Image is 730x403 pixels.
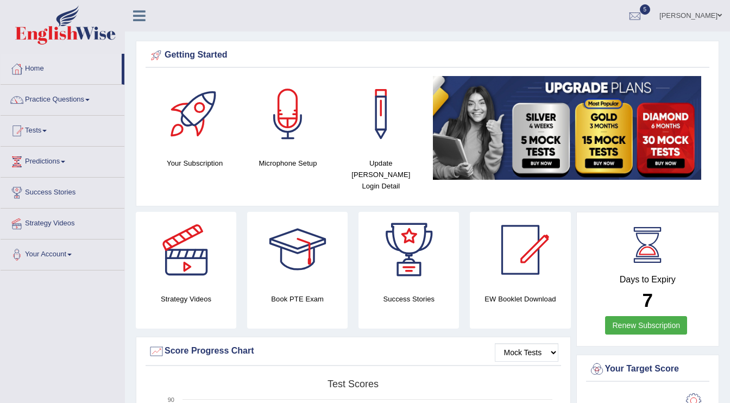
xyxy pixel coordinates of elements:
a: Predictions [1,147,124,174]
b: 7 [643,289,653,311]
h4: Update [PERSON_NAME] Login Detail [340,158,422,192]
a: Tests [1,116,124,143]
div: Your Target Score [589,361,707,377]
h4: Your Subscription [154,158,236,169]
a: Your Account [1,240,124,267]
h4: EW Booklet Download [470,293,570,305]
text: 90 [168,396,174,403]
img: small5.jpg [433,76,701,180]
h4: Microphone Setup [247,158,329,169]
a: Renew Subscription [605,316,687,335]
h4: Days to Expiry [589,275,707,285]
h4: Strategy Videos [136,293,236,305]
a: Home [1,54,122,81]
a: Practice Questions [1,85,124,112]
a: Strategy Videos [1,209,124,236]
div: Getting Started [148,47,707,64]
h4: Success Stories [358,293,459,305]
h4: Book PTE Exam [247,293,348,305]
div: Score Progress Chart [148,343,558,360]
span: 5 [640,4,651,15]
a: Success Stories [1,178,124,205]
tspan: Test scores [328,379,379,389]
